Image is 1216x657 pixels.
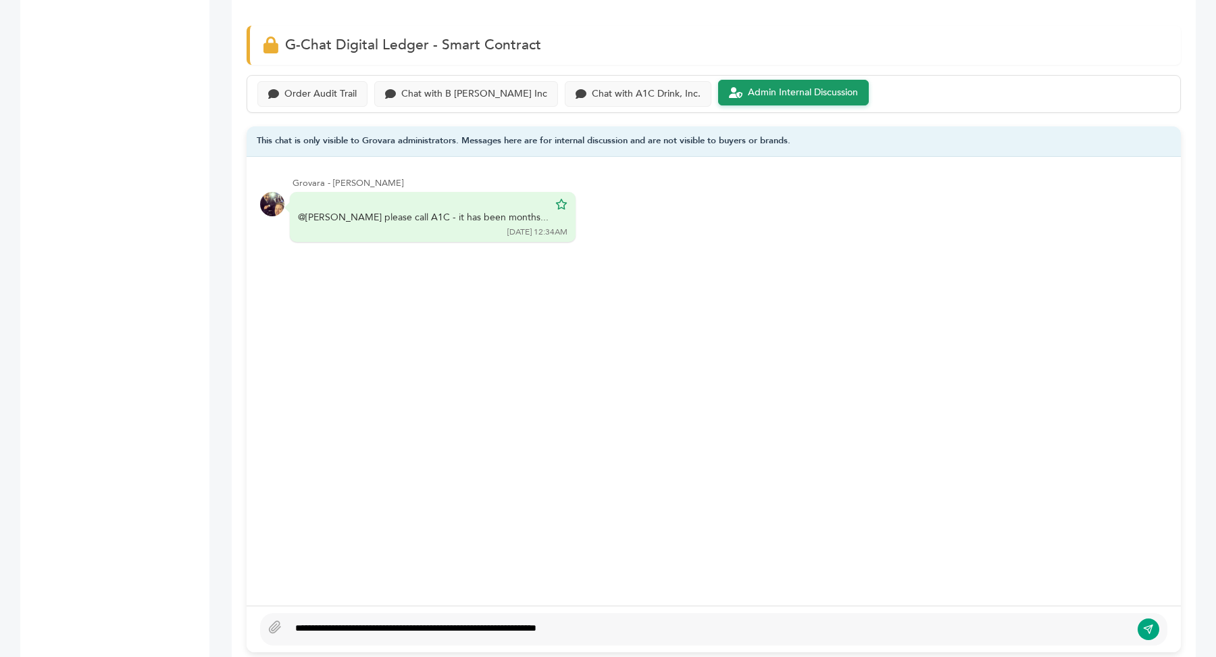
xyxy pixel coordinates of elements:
[507,226,567,238] div: [DATE] 12:34AM
[247,126,1181,157] div: This chat is only visible to Grovara administrators. Messages here are for internal discussion an...
[748,87,858,99] div: Admin Internal Discussion
[284,89,357,100] div: Order Audit Trail
[592,89,701,100] div: Chat with A1C Drink, Inc.
[401,89,547,100] div: Chat with B [PERSON_NAME] Inc
[298,211,549,224] div: @[PERSON_NAME] please call A1C - it has been months...
[285,35,541,55] span: G-Chat Digital Ledger - Smart Contract
[293,177,1167,189] div: Grovara - [PERSON_NAME]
